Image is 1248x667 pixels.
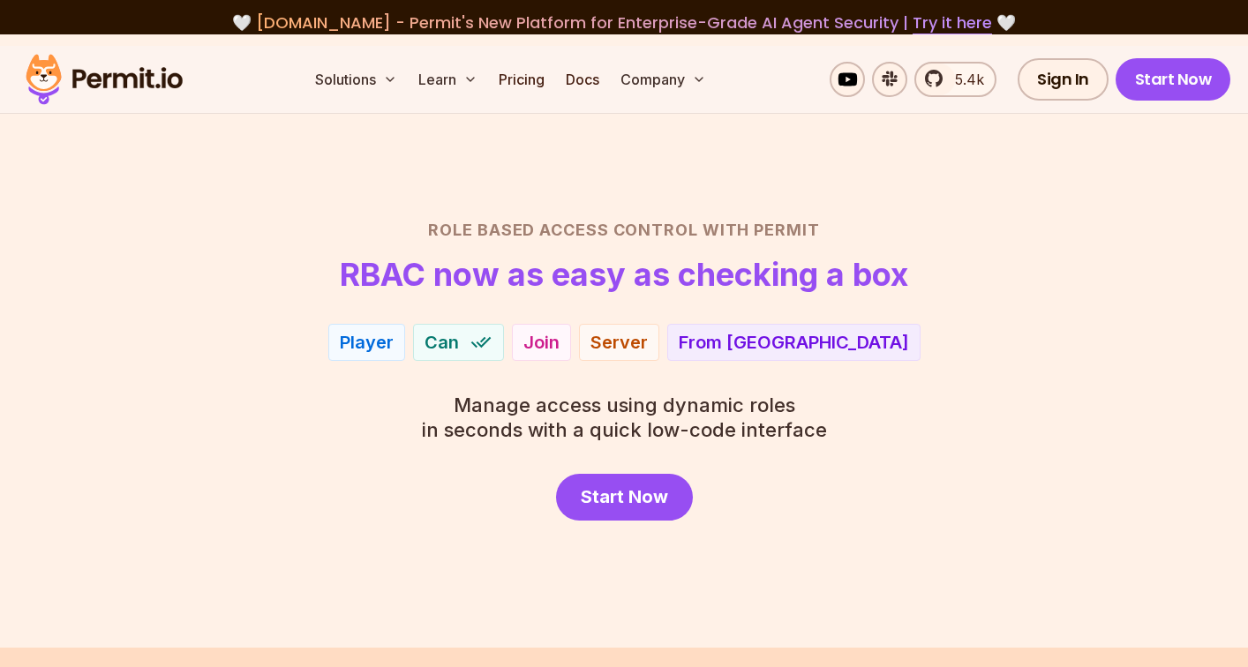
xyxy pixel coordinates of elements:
span: Start Now [581,484,668,509]
img: Permit logo [18,49,191,109]
a: Pricing [492,62,552,97]
span: Can [425,330,459,355]
a: Start Now [556,474,693,521]
div: From [GEOGRAPHIC_DATA] [679,330,909,355]
div: Server [590,330,648,355]
button: Company [613,62,713,97]
a: Sign In [1018,58,1109,101]
a: 5.4k [914,62,996,97]
p: in seconds with a quick low-code interface [422,393,827,442]
span: Manage access using dynamic roles [422,393,827,417]
a: Start Now [1116,58,1231,101]
h2: Role Based Access Control [42,218,1206,243]
div: Join [523,330,560,355]
button: Learn [411,62,485,97]
h1: RBAC now as easy as checking a box [340,257,908,292]
span: [DOMAIN_NAME] - Permit's New Platform for Enterprise-Grade AI Agent Security | [256,11,992,34]
a: Try it here [913,11,992,34]
span: with Permit [703,218,820,243]
div: 🤍 🤍 [42,11,1206,35]
div: Player [340,330,394,355]
button: Solutions [308,62,404,97]
a: Docs [559,62,606,97]
span: 5.4k [944,69,984,90]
